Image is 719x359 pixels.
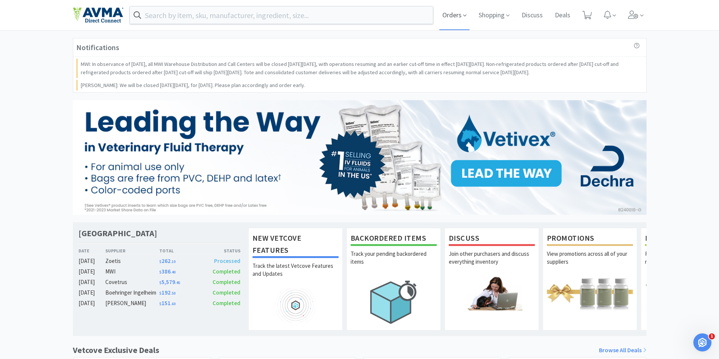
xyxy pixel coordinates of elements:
span: $ [159,270,162,275]
h1: Discuss [449,232,535,246]
input: Search by item, sku, manufacturer, ingredient, size... [130,6,433,24]
span: . 10 [171,259,176,264]
div: [DATE] [79,299,106,308]
p: MWI: In observance of [DATE], all MWI Warehouse Distribution and Call Centers will be closed [DAT... [81,60,640,77]
a: [DATE][PERSON_NAME]$151.60Completed [79,299,241,308]
span: 151 [159,299,176,307]
div: Boehringer Ingelheim [105,288,159,297]
div: Zoetis [105,257,159,266]
h1: Promotions [547,232,633,246]
p: Track the latest Vetcove Features and Updates [252,262,339,288]
img: 6bcff1d5513c4292bcae26201ab6776f.jpg [73,100,647,215]
div: Date [79,247,106,254]
div: Total [159,247,200,254]
span: . 50 [171,291,176,296]
div: MWI [105,267,159,276]
span: $ [159,291,162,296]
span: . 45 [175,280,180,285]
img: hero_discuss.png [449,276,535,310]
a: [DATE]Zoetis$262.10Processed [79,257,241,266]
span: 5,579 [159,278,180,286]
img: hero_backorders.png [351,276,437,328]
h1: New Vetcove Features [252,232,339,258]
a: Deals [552,12,573,19]
span: $ [159,259,162,264]
h1: [GEOGRAPHIC_DATA] [79,228,157,239]
span: Completed [212,299,240,307]
span: $ [159,301,162,306]
a: Browse All Deals [599,345,647,355]
div: [DATE] [79,257,106,266]
span: Processed [214,257,240,264]
iframe: Intercom live chat [693,333,711,351]
div: [PERSON_NAME] [105,299,159,308]
a: [DATE]Boehringer Ingelheim$192.50Completed [79,288,241,297]
span: $ [159,280,162,285]
span: Completed [212,278,240,286]
img: e4e33dab9f054f5782a47901c742baa9_102.png [73,7,123,23]
h1: Vetcove Exclusive Deals [73,344,159,357]
a: Discuss [519,12,546,19]
h1: Backordered Items [351,232,437,246]
span: Completed [212,268,240,275]
p: Join other purchasers and discuss everything inventory [449,250,535,276]
p: View promotions across all of your suppliers [547,250,633,276]
a: DiscussJoin other purchasers and discuss everything inventory [445,228,539,330]
a: Backordered ItemsTrack your pending backordered items [346,228,441,330]
div: [DATE] [79,278,106,287]
h3: Notifications [76,41,119,53]
p: [PERSON_NAME]: We will be closed [DATE][DATE], for [DATE]. Please plan accordingly and order early. [81,81,305,89]
span: . 40 [171,270,176,275]
span: . 60 [171,301,176,306]
div: [DATE] [79,267,106,276]
img: hero_feature_roadmap.png [252,288,339,322]
span: 192 [159,289,176,296]
div: Status [200,247,241,254]
div: Supplier [105,247,159,254]
span: 262 [159,257,176,264]
span: Completed [212,289,240,296]
a: PromotionsView promotions across all of your suppliers [543,228,637,330]
a: New Vetcove FeaturesTrack the latest Vetcove Features and Updates [248,228,343,330]
a: [DATE]Covetrus$5,579.45Completed [79,278,241,287]
div: Covetrus [105,278,159,287]
a: [DATE]MWI$386.40Completed [79,267,241,276]
div: [DATE] [79,288,106,297]
span: 386 [159,268,176,275]
span: 1 [709,333,715,339]
p: Track your pending backordered items [351,250,437,276]
img: hero_promotions.png [547,276,633,310]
